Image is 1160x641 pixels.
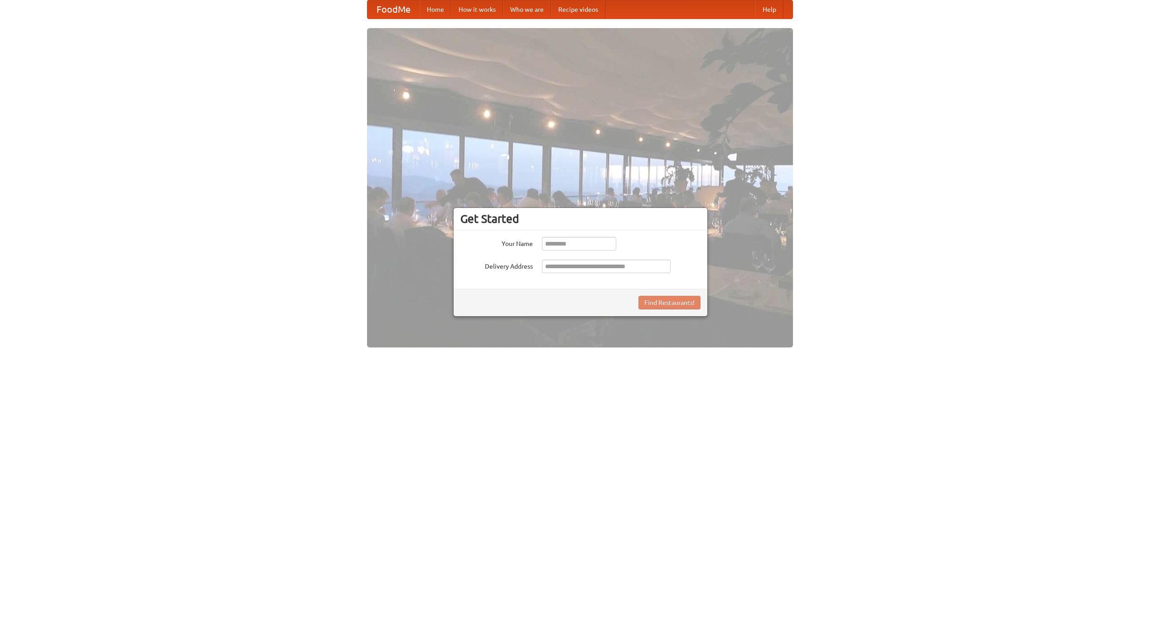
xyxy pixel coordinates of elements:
button: Find Restaurants! [638,296,701,309]
a: Who we are [503,0,551,19]
a: Home [420,0,451,19]
label: Delivery Address [460,260,533,271]
a: How it works [451,0,503,19]
a: FoodMe [367,0,420,19]
a: Help [755,0,783,19]
label: Your Name [460,237,533,248]
a: Recipe videos [551,0,605,19]
h3: Get Started [460,212,701,226]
